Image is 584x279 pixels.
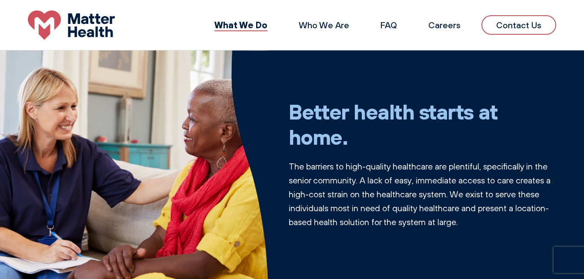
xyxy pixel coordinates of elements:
[428,20,461,30] a: Careers
[289,99,557,149] h1: Better health starts at home.
[380,20,397,30] a: FAQ
[289,159,557,229] p: The barriers to high-quality healthcare are plentiful, specifically in the senior community. A la...
[481,15,556,35] a: Contact Us
[214,19,267,30] a: What We Do
[299,20,349,30] a: Who We Are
